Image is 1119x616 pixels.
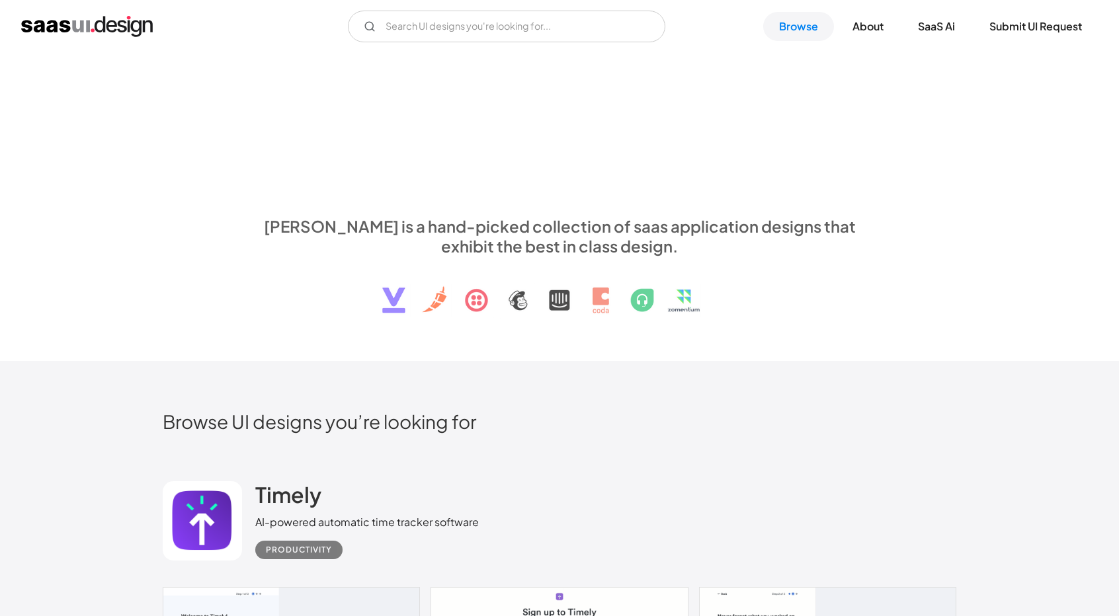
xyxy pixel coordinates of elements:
[902,12,971,41] a: SaaS Ai
[21,16,153,37] a: home
[255,514,479,530] div: AI-powered automatic time tracker software
[163,410,956,433] h2: Browse UI designs you’re looking for
[763,12,834,41] a: Browse
[255,216,864,256] div: [PERSON_NAME] is a hand-picked collection of saas application designs that exhibit the best in cl...
[348,11,665,42] input: Search UI designs you're looking for...
[359,256,760,325] img: text, icon, saas logo
[974,12,1098,41] a: Submit UI Request
[255,102,864,204] h1: Explore SaaS UI design patterns & interactions.
[348,11,665,42] form: Email Form
[255,481,321,508] h2: Timely
[837,12,899,41] a: About
[266,542,332,558] div: Productivity
[255,481,321,514] a: Timely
